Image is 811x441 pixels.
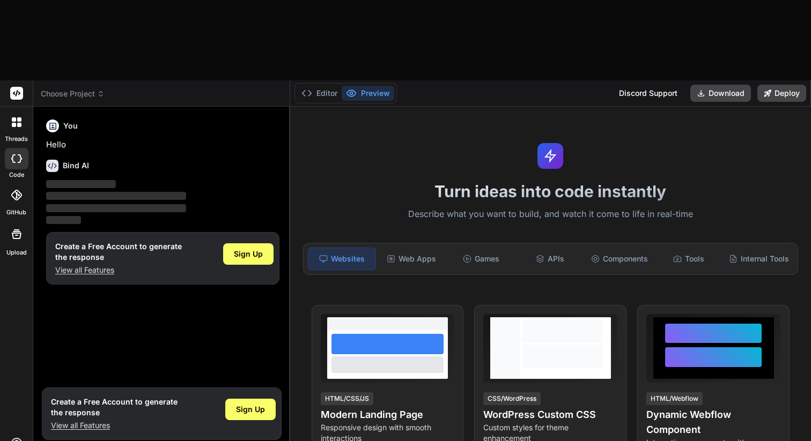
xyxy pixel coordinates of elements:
[646,392,703,405] div: HTML/Webflow
[46,180,116,188] span: ‌
[234,249,263,259] span: Sign Up
[236,404,265,415] span: Sign Up
[297,86,342,101] button: Editor
[447,248,514,270] div: Games
[586,248,653,270] div: Components
[5,134,28,144] label: threads
[342,86,394,101] button: Preview
[6,208,26,217] label: GitHub
[646,407,780,437] h4: Dynamic Webflow Component
[63,121,78,131] h6: You
[690,85,751,102] button: Download
[46,216,81,224] span: ‌
[46,204,186,212] span: ‌
[483,392,541,405] div: CSS/WordPress
[321,392,373,405] div: HTML/CSS/JS
[55,265,182,275] p: View all Features
[46,192,186,200] span: ‌
[725,248,793,270] div: Internal Tools
[9,170,24,180] label: code
[6,248,27,257] label: Upload
[655,248,722,270] div: Tools
[517,248,584,270] div: APIs
[297,182,805,201] h1: Turn ideas into code instantly
[483,407,617,422] h4: WordPress Custom CSS
[51,397,178,418] h1: Create a Free Account to generate the response
[378,248,445,270] div: Web Apps
[51,420,178,431] p: View all Features
[63,160,89,171] h6: Bind AI
[613,85,684,102] div: Discord Support
[321,407,455,422] h4: Modern Landing Page
[757,85,806,102] button: Deploy
[41,88,105,99] span: Choose Project
[297,207,805,221] p: Describe what you want to build, and watch it come to life in real-time
[308,248,376,270] div: Websites
[55,241,182,263] h1: Create a Free Account to generate the response
[46,139,279,151] p: Hello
